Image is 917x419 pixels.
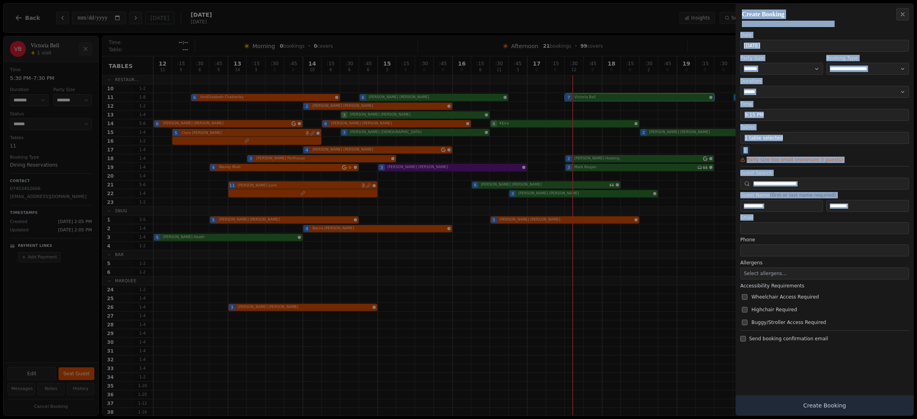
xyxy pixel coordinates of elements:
[740,124,909,130] label: Tables
[740,101,909,107] label: Time
[742,320,747,325] input: Buggy/Stroller Access Required
[742,10,907,19] h2: Create Booking
[740,268,909,279] button: Select allergens...
[740,260,909,266] label: Allergens
[740,336,746,341] input: Send booking confirmation email
[751,319,826,326] span: Buggy/Stroller Access Required
[747,157,843,163] span: Party size too small (minimum 3 guests)
[744,271,786,276] span: Select allergens...
[740,55,823,61] label: Party Size
[740,214,909,221] label: Email
[751,306,797,313] span: Highchair Required
[751,294,819,300] span: Wheelchair Access Required
[740,40,909,52] button: [DATE]
[826,55,909,61] label: Booking Type
[740,145,750,155] span: 1
[740,132,909,144] button: 1 table selected
[740,192,909,198] label: Guest Name
[742,307,747,312] input: Highchair Required
[740,32,909,38] label: Date
[740,283,909,289] label: Accessibility Requirements
[749,336,828,342] span: Send booking confirmation email
[740,109,909,121] button: 9:15 PM
[736,395,914,416] button: Create Booking
[770,192,836,198] span: (first or last name required)
[742,294,747,300] input: Wheelchair Access Required
[740,237,909,243] label: Phone
[742,21,907,27] p: Add a new booking to the day planner
[740,78,909,84] label: Duration
[740,170,909,176] label: Guest Search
